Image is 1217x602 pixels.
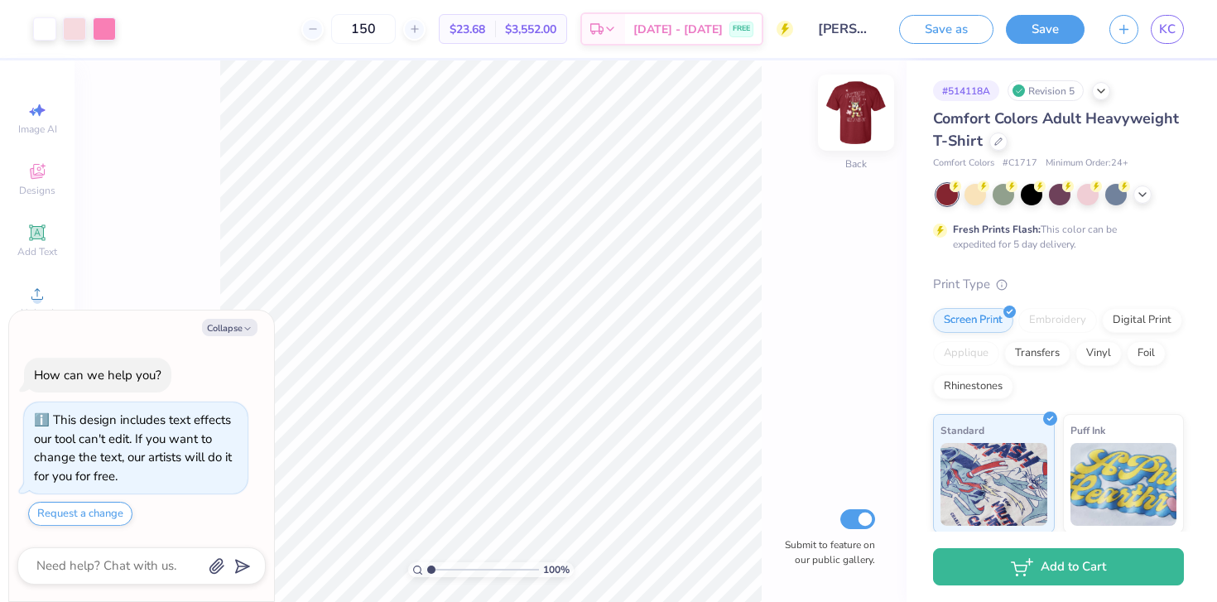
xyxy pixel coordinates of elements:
[1003,157,1037,171] span: # C1717
[899,15,993,44] button: Save as
[34,412,232,484] div: This design includes text effects our tool can't edit. If you want to change the text, our artist...
[1070,421,1105,439] span: Puff Ink
[28,502,132,526] button: Request a change
[933,275,1184,294] div: Print Type
[933,374,1013,399] div: Rhinestones
[633,21,723,38] span: [DATE] - [DATE]
[933,157,994,171] span: Comfort Colors
[21,306,54,320] span: Upload
[450,21,485,38] span: $23.68
[1075,341,1122,366] div: Vinyl
[543,562,570,577] span: 100 %
[19,184,55,197] span: Designs
[331,14,396,44] input: – –
[933,80,999,101] div: # 514118A
[505,21,556,38] span: $3,552.00
[806,12,887,46] input: Untitled Design
[17,245,57,258] span: Add Text
[1070,443,1177,526] img: Puff Ink
[1102,308,1182,333] div: Digital Print
[34,367,161,383] div: How can we help you?
[1127,341,1166,366] div: Foil
[1006,15,1085,44] button: Save
[845,157,867,171] div: Back
[933,341,999,366] div: Applique
[1046,157,1128,171] span: Minimum Order: 24 +
[940,443,1047,526] img: Standard
[1151,15,1184,44] a: KC
[933,308,1013,333] div: Screen Print
[933,108,1179,151] span: Comfort Colors Adult Heavyweight T-Shirt
[953,223,1041,236] strong: Fresh Prints Flash:
[18,123,57,136] span: Image AI
[776,537,875,567] label: Submit to feature on our public gallery.
[1004,341,1070,366] div: Transfers
[1159,20,1176,39] span: KC
[933,548,1184,585] button: Add to Cart
[940,421,984,439] span: Standard
[202,319,257,336] button: Collapse
[1008,80,1084,101] div: Revision 5
[1018,308,1097,333] div: Embroidery
[823,79,889,146] img: Back
[953,222,1157,252] div: This color can be expedited for 5 day delivery.
[733,23,750,35] span: FREE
